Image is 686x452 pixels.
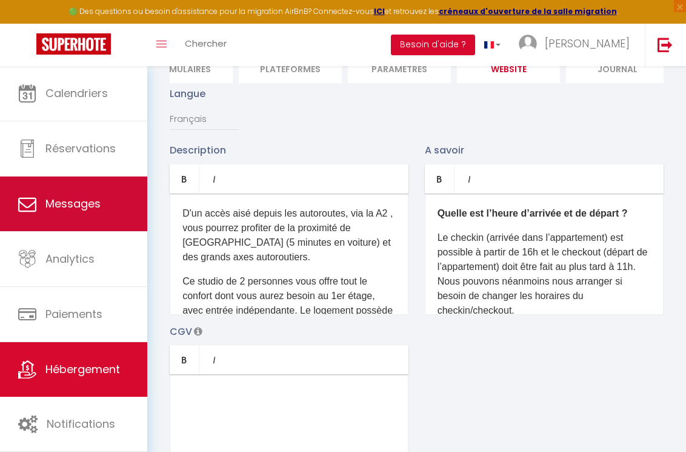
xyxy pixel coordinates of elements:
[391,35,475,55] button: Besoin d'aide ?
[425,164,455,194] a: Bold
[45,306,102,322] span: Paiements
[170,345,199,374] a: Bold
[45,362,120,377] span: Hébergement
[374,6,385,16] a: ICI
[45,196,101,211] span: Messages
[199,345,228,374] a: Italic
[176,24,236,66] a: Chercher
[45,251,95,266] span: Analytics
[182,206,396,265] p: D'un accès aisé depuis les autoroutes, via la A2 , vous pourrez profiter de la proximité de [GEOG...
[170,143,408,158] p: Description
[425,143,664,158] p: A savoir
[130,53,233,83] li: Formulaires
[45,141,116,156] span: Réservations
[36,33,111,55] img: Super Booking
[545,36,630,51] span: [PERSON_NAME]
[170,164,199,194] a: Bold
[566,53,669,83] li: Journal
[439,6,617,16] a: créneaux d'ouverture de la salle migration
[199,164,228,194] a: Italic
[438,231,651,318] p: Le checkin (arrivée dans l’appartement) est possible à partir de 16h et le checkout (départ de l’...
[185,37,227,50] span: Chercher
[658,37,673,52] img: logout
[519,35,537,53] img: ...
[170,86,205,101] label: Langue
[455,164,484,194] a: Italic
[239,53,342,83] li: Plateformes
[457,53,560,83] li: website
[45,86,108,101] span: Calendriers
[170,324,408,339] p: CGV
[10,5,46,41] button: Ouvrir le widget de chat LiveChat
[510,24,645,66] a: ... [PERSON_NAME]
[438,208,628,218] b: Quelle est l’heure d’arrivée et de départ ?
[47,416,115,431] span: Notifications
[348,53,451,83] li: Paramètres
